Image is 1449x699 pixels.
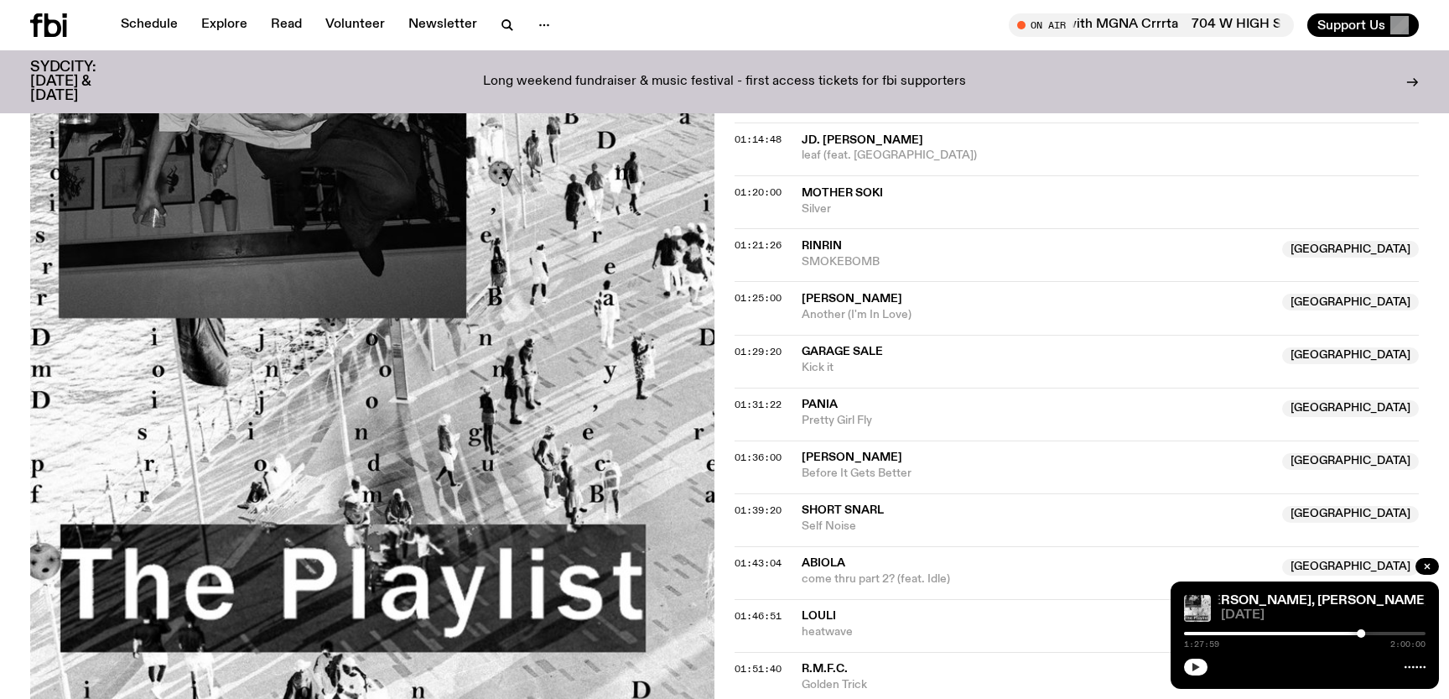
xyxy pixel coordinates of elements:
[802,451,902,463] span: [PERSON_NAME]
[802,360,1272,376] span: Kick it
[735,398,782,411] span: 01:31:22
[483,75,966,90] p: Long weekend fundraiser & music festival - first access tickets for fbi supporters
[735,347,782,357] button: 01:29:20
[735,559,782,568] button: 01:43:04
[111,13,188,37] a: Schedule
[735,609,782,623] span: 01:46:51
[802,624,1272,640] span: heatwave
[735,135,782,144] button: 01:14:48
[1307,13,1419,37] button: Support Us
[735,662,782,676] span: 01:51:40
[1221,609,1426,622] span: [DATE]
[802,504,884,516] span: short snarl
[1317,18,1385,33] span: Support Us
[802,519,1272,535] span: Self Noise
[802,413,1272,429] span: Pretty Girl Fly
[802,677,1272,693] span: Golden Trick
[1282,559,1419,576] span: [GEOGRAPHIC_DATA]
[1282,400,1419,417] span: [GEOGRAPHIC_DATA]
[802,254,1272,270] span: SMOKEBOMB
[802,187,883,199] span: Mother Soki
[1184,640,1219,649] span: 1:27:59
[735,345,782,358] span: 01:29:20
[735,291,782,305] span: 01:25:00
[802,307,1272,323] span: Another (I'm In Love)
[1390,640,1426,649] span: 2:00:00
[802,293,902,305] span: [PERSON_NAME]
[802,240,842,252] span: RinRin
[802,346,883,357] span: Garage Sale
[735,294,782,303] button: 01:25:00
[802,557,845,569] span: Abiola
[802,201,1419,217] span: Silver
[735,241,782,250] button: 01:21:26
[735,400,782,409] button: 01:31:22
[802,610,836,622] span: louli
[1282,241,1419,258] span: [GEOGRAPHIC_DATA]
[735,556,782,570] span: 01:43:04
[735,453,782,462] button: 01:36:00
[1282,347,1419,364] span: [GEOGRAPHIC_DATA]
[735,612,782,621] button: 01:46:51
[191,13,257,37] a: Explore
[802,466,1272,482] span: Before It Gets Better
[735,185,782,199] span: 01:20:00
[802,399,838,410] span: PANIA
[802,134,923,146] span: JD. [PERSON_NAME]
[802,148,1419,164] span: leaf (feat. [GEOGRAPHIC_DATA])
[735,665,782,674] button: 01:51:40
[735,133,782,146] span: 01:14:48
[1282,294,1419,310] span: [GEOGRAPHIC_DATA]
[735,238,782,252] span: 01:21:26
[1009,13,1294,37] button: On Air704 W HIGH ST with MGNA Crrrta704 W HIGH ST with MGNA Crrrta
[261,13,312,37] a: Read
[398,13,487,37] a: Newsletter
[735,506,782,515] button: 01:39:20
[1282,506,1419,523] span: [GEOGRAPHIC_DATA]
[802,571,1272,587] span: come thru part 2? (feat. Idle)
[802,663,848,675] span: R.M.F.C.
[30,60,138,103] h3: SYDCITY: [DATE] & [DATE]
[735,188,782,197] button: 01:20:00
[315,13,395,37] a: Volunteer
[735,451,782,464] span: 01:36:00
[1282,453,1419,470] span: [GEOGRAPHIC_DATA]
[735,503,782,517] span: 01:39:20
